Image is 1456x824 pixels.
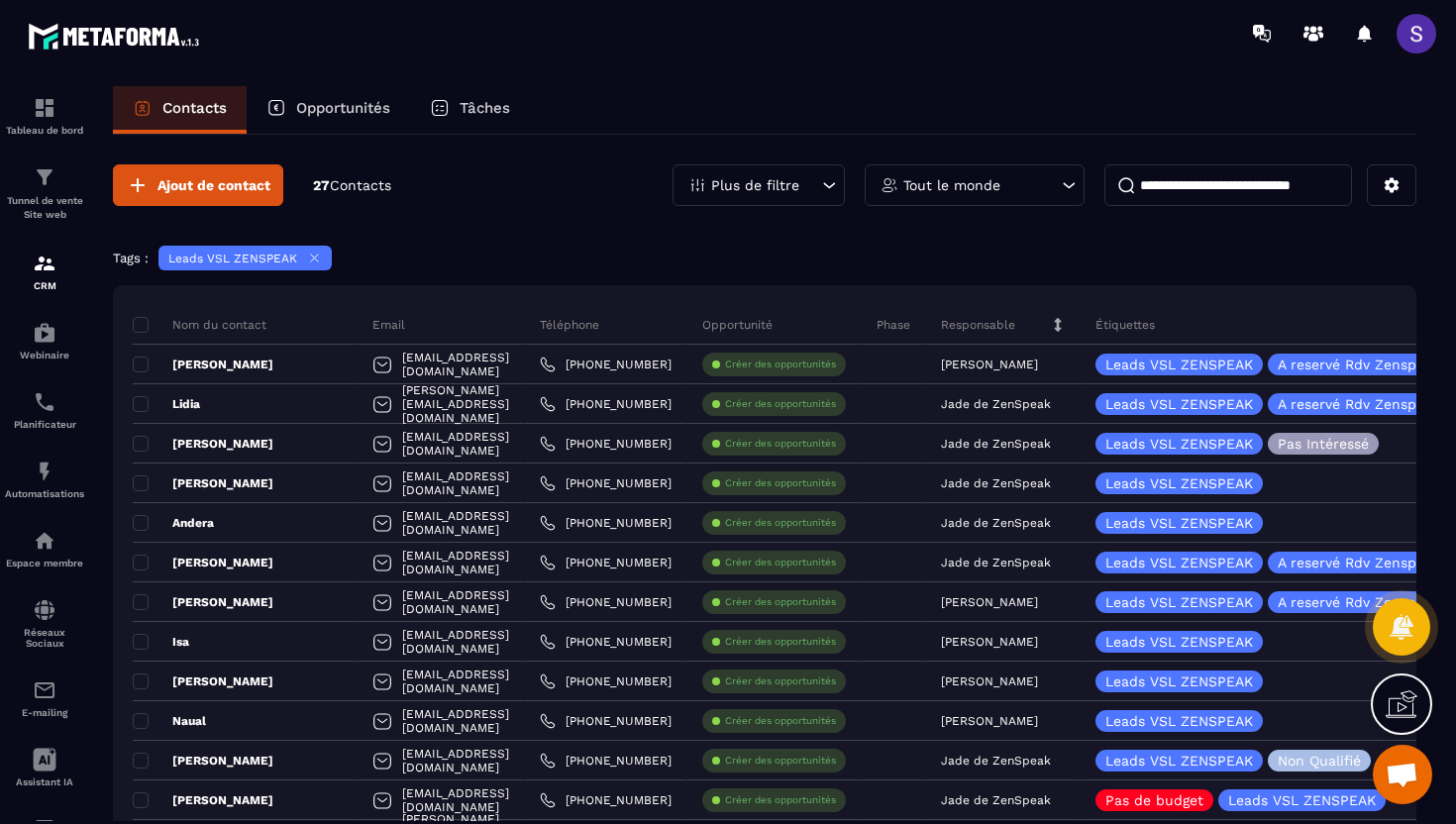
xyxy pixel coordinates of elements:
p: [PERSON_NAME] [133,357,273,372]
p: Andera [133,515,214,531]
p: A reservé Rdv Zenspeak [1278,358,1440,371]
p: [PERSON_NAME] [133,673,273,689]
p: CRM [5,280,84,291]
p: [PERSON_NAME] [941,674,1038,688]
p: Tags : [113,251,149,265]
span: Ajout de contact [157,175,270,195]
p: Leads VSL ZENSPEAK [1105,635,1253,649]
p: A reservé Rdv Zenspeak [1278,595,1440,609]
p: Automatisations [5,488,84,499]
p: Contacts [162,99,227,117]
p: Jade de ZenSpeak [941,476,1051,490]
a: formationformationTableau de bord [5,81,84,151]
p: Jade de ZenSpeak [941,793,1051,807]
p: Opportunités [296,99,390,117]
p: Leads VSL ZENSPEAK [1228,793,1376,807]
p: [PERSON_NAME] [941,635,1038,649]
p: Nom du contact [133,317,266,333]
p: [PERSON_NAME] [941,714,1038,728]
p: Plus de filtre [711,178,799,192]
p: Jade de ZenSpeak [941,556,1051,569]
a: formationformationCRM [5,237,84,306]
p: Créer des opportunités [725,516,836,530]
p: A reservé Rdv Zenspeak [1278,556,1440,569]
p: Créer des opportunités [725,635,836,649]
a: [PHONE_NUMBER] [540,673,672,689]
a: [PHONE_NUMBER] [540,475,672,491]
p: Leads VSL ZENSPEAK [1105,714,1253,728]
p: Leads VSL ZENSPEAK [1105,437,1253,451]
img: email [33,678,56,702]
a: emailemailE-mailing [5,664,84,733]
img: automations [33,321,56,345]
p: Espace membre [5,558,84,568]
a: automationsautomationsEspace membre [5,514,84,583]
p: Leads VSL ZENSPEAK [1105,397,1253,411]
img: logo [28,18,206,54]
p: Étiquettes [1095,317,1155,333]
div: Ouvrir le chat [1373,745,1432,804]
p: [PERSON_NAME] [941,595,1038,609]
p: Leads VSL ZENSPEAK [1105,358,1253,371]
p: Jade de ZenSpeak [941,754,1051,768]
p: Leads VSL ZENSPEAK [168,252,297,265]
p: Responsable [941,317,1015,333]
a: [PHONE_NUMBER] [540,555,672,570]
p: Créer des opportunités [725,437,836,451]
p: Leads VSL ZENSPEAK [1105,476,1253,490]
p: [PERSON_NAME] [133,436,273,452]
p: Leads VSL ZENSPEAK [1105,754,1253,768]
a: [PHONE_NUMBER] [540,594,672,610]
a: Tâches [410,86,530,134]
p: Jade de ZenSpeak [941,397,1051,411]
p: 27 [313,176,391,195]
img: automations [33,529,56,553]
p: Tâches [460,99,510,117]
p: Réseaux Sociaux [5,627,84,649]
p: E-mailing [5,707,84,718]
img: social-network [33,598,56,622]
p: [PERSON_NAME] [133,594,273,610]
p: Tout le monde [903,178,1000,192]
p: Pas Intéressé [1278,437,1369,451]
a: formationformationTunnel de vente Site web [5,151,84,237]
p: [PERSON_NAME] [133,475,273,491]
p: Lidia [133,396,200,412]
p: Créer des opportunités [725,595,836,609]
p: Créer des opportunités [725,397,836,411]
img: automations [33,460,56,483]
p: Tunnel de vente Site web [5,194,84,222]
p: Téléphone [540,317,599,333]
a: Assistant IA [5,733,84,802]
a: [PHONE_NUMBER] [540,792,672,808]
p: Phase [877,317,910,333]
p: Assistant IA [5,776,84,787]
p: Naual [133,713,206,729]
a: [PHONE_NUMBER] [540,753,672,769]
a: [PHONE_NUMBER] [540,713,672,729]
p: Leads VSL ZENSPEAK [1105,595,1253,609]
p: Isa [133,634,189,650]
p: Créer des opportunités [725,714,836,728]
img: formation [33,165,56,189]
p: Opportunité [702,317,773,333]
p: Pas de budget [1105,793,1203,807]
a: automationsautomationsAutomatisations [5,445,84,514]
p: A reservé Rdv Zenspeak [1278,397,1440,411]
a: [PHONE_NUMBER] [540,515,672,531]
a: Opportunités [247,86,410,134]
p: Jade de ZenSpeak [941,516,1051,530]
p: Leads VSL ZENSPEAK [1105,674,1253,688]
p: Webinaire [5,350,84,360]
a: automationsautomationsWebinaire [5,306,84,375]
span: Contacts [330,177,391,193]
p: [PERSON_NAME] [941,358,1038,371]
p: Créer des opportunités [725,358,836,371]
p: Jade de ZenSpeak [941,437,1051,451]
p: Créer des opportunités [725,793,836,807]
a: [PHONE_NUMBER] [540,357,672,372]
a: [PHONE_NUMBER] [540,436,672,452]
button: Ajout de contact [113,164,283,206]
img: formation [33,96,56,120]
img: scheduler [33,390,56,414]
